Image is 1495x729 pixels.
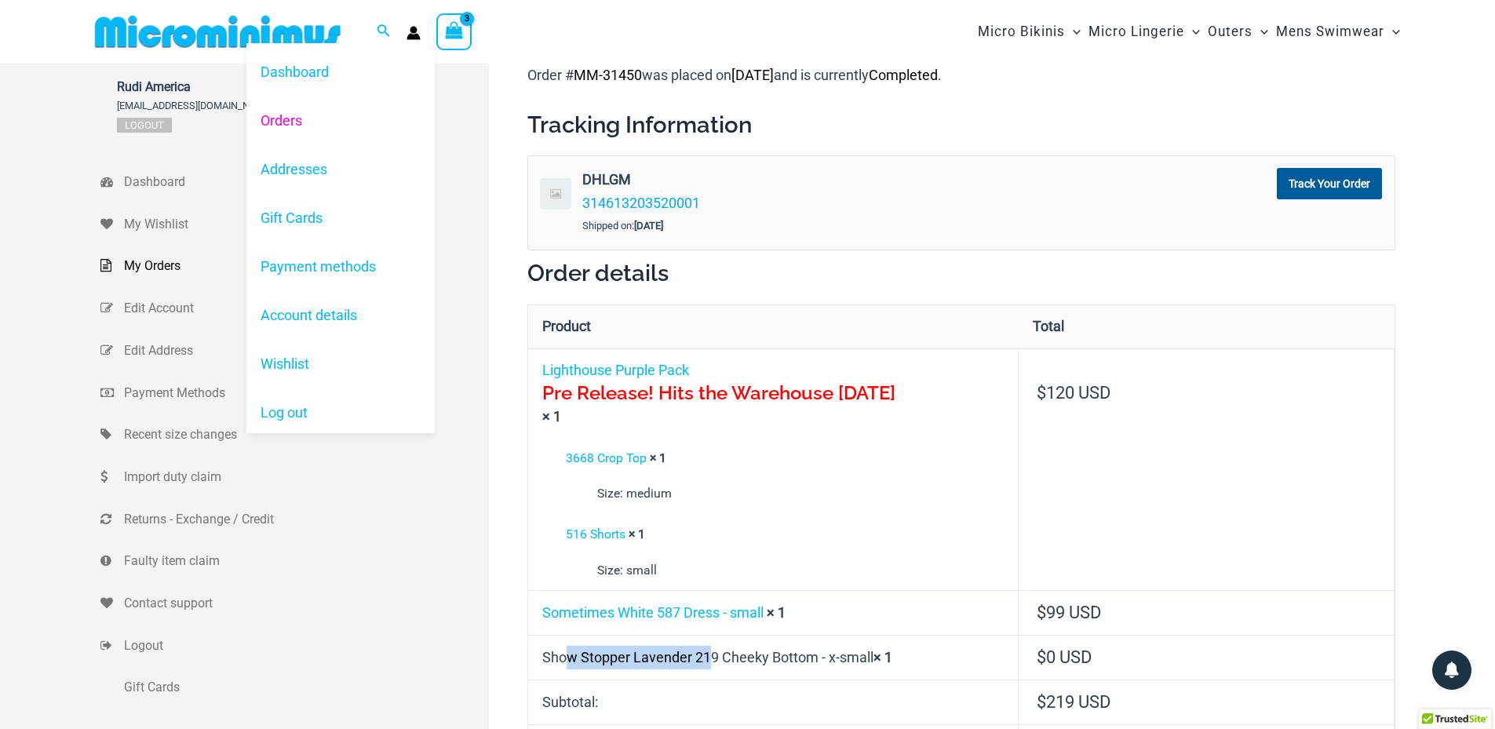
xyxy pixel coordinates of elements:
h2: Order details [527,258,1395,288]
a: 3668 Crop Top [566,450,647,465]
a: Returns - Exchange / Credit [100,498,489,541]
th: Subtotal: [528,680,1019,724]
a: My Orders [100,245,489,287]
span: Mens Swimwear [1276,12,1384,52]
span: Payment Methods [124,381,485,405]
p: small [597,559,1005,582]
strong: [DATE] [634,220,663,231]
a: Contact support [100,582,489,625]
strong: × 1 [767,604,786,621]
a: My Wishlist [100,203,489,246]
a: Track Your Order [1277,168,1382,199]
span: Menu Toggle [1184,12,1200,52]
a: Payment methods [246,242,435,291]
a: Recent size changes [100,414,489,456]
strong: × 1 [650,450,666,465]
strong: Size: [597,559,623,582]
div: Shipped on: [582,214,1086,238]
a: Import duty claim [100,456,489,498]
strong: Size: [597,482,623,505]
span: Gift Cards [124,676,485,699]
span: $ [1037,692,1046,712]
span: Menu Toggle [1065,12,1081,52]
a: Account details [246,291,435,340]
span: Import duty claim [124,465,485,489]
strong: × 1 [629,527,645,541]
h2: Tracking Information [527,110,1395,140]
span: 219 USD [1037,692,1110,712]
span: $ [1037,603,1046,622]
img: MM SHOP LOGO FLAT [89,14,347,49]
span: Micro Lingerie [1088,12,1184,52]
span: Rudi America [117,79,272,94]
a: Dashboard [246,47,435,96]
a: View Shopping Cart, 3 items [436,13,472,49]
a: Logout [100,625,489,667]
a: Orders [246,96,435,144]
a: Gift Cards [246,194,435,242]
span: Contact support [124,592,485,615]
span: Menu Toggle [1253,12,1268,52]
nav: Site Navigation [972,5,1407,58]
a: Mens SwimwearMenu ToggleMenu Toggle [1272,8,1404,56]
span: $ [1037,647,1046,667]
span: My Orders [124,254,485,278]
span: [EMAIL_ADDRESS][DOMAIN_NAME] [117,100,272,111]
img: icon-default.png [540,178,571,210]
a: Sometimes White 587 Dress - small [542,604,764,621]
bdi: 120 USD [1037,383,1110,403]
mark: MM-31450 [574,67,642,83]
span: Pre Release! Hits the Warehouse [DATE] [542,381,895,404]
span: Menu Toggle [1384,12,1400,52]
a: Account icon link [407,26,421,40]
span: Edit Account [124,297,485,320]
a: Log out [246,388,435,437]
a: Search icon link [377,22,391,42]
span: $ [1037,383,1046,403]
strong: × 1 [873,649,892,665]
a: Dashboard [100,161,489,203]
span: Dashboard [124,170,485,194]
a: Edit Account [100,287,489,330]
mark: Completed [869,67,938,83]
a: OutersMenu ToggleMenu Toggle [1204,8,1272,56]
span: Logout [124,634,485,658]
a: Micro BikinisMenu ToggleMenu Toggle [974,8,1085,56]
a: Payment Methods [100,372,489,414]
bdi: 99 USD [1037,603,1101,622]
span: Recent size changes [124,423,485,447]
a: Faulty item claim [100,540,489,582]
strong: × 1 [542,408,561,425]
span: Returns - Exchange / Credit [124,508,485,531]
span: My Wishlist [124,213,485,236]
span: Outers [1208,12,1253,52]
a: Wishlist [246,340,435,388]
strong: DHLGM [582,168,1082,191]
p: medium [597,482,1005,505]
span: Edit Address [124,339,485,363]
bdi: 0 USD [1037,647,1092,667]
a: 516 Shorts [566,527,625,541]
a: Micro LingerieMenu ToggleMenu Toggle [1085,8,1204,56]
a: Edit Address [100,330,489,372]
td: Show Stopper Lavender 219 Cheeky Bottom - x-small [528,635,1019,680]
th: Product [528,305,1019,348]
a: 314613203520001 [582,195,700,211]
span: Faulty item claim [124,549,485,573]
a: Lighthouse Purple Pack Pre Release! Hits the Warehouse [DATE] [542,362,1004,405]
span: Micro Bikinis [978,12,1065,52]
th: Total [1019,305,1395,348]
p: Order # was placed on and is currently . [527,64,1395,87]
a: Addresses [246,145,435,194]
a: Logout [117,118,172,133]
mark: [DATE] [731,67,774,83]
a: Gift Cards [100,666,489,709]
